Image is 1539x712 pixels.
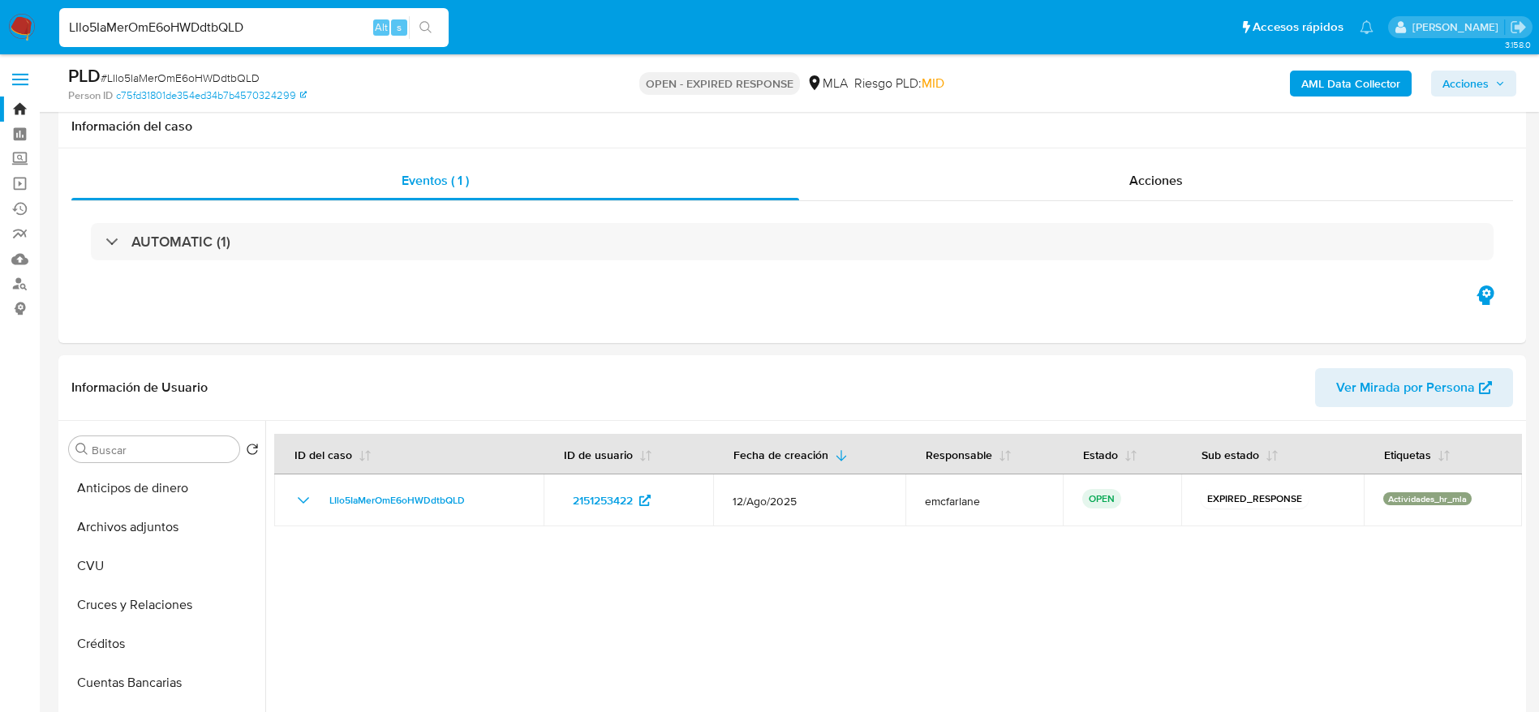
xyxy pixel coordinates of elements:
[62,624,265,663] button: Créditos
[75,443,88,456] button: Buscar
[71,118,1513,135] h1: Información del caso
[409,16,442,39] button: search-icon
[1336,368,1475,407] span: Ver Mirada por Persona
[1442,71,1489,97] span: Acciones
[62,585,265,624] button: Cruces y Relaciones
[397,19,402,35] span: s
[131,233,230,251] h3: AUTOMATIC (1)
[1253,19,1343,36] span: Accesos rápidos
[1412,19,1504,35] p: elaine.mcfarlane@mercadolibre.com
[639,72,800,95] p: OPEN - EXPIRED RESPONSE
[62,508,265,547] button: Archivos adjuntos
[92,443,233,457] input: Buscar
[1301,71,1400,97] b: AML Data Collector
[62,547,265,585] button: CVU
[375,19,388,35] span: Alt
[59,17,449,38] input: Buscar usuario o caso...
[91,223,1494,260] div: AUTOMATIC (1)
[68,62,101,88] b: PLD
[71,380,208,396] h1: Información de Usuario
[116,88,307,103] a: c75fd31801de354ed34b7b4570324299
[246,443,259,461] button: Volver al orden por defecto
[101,70,260,86] span: # LIlo5IaMerOmE6oHWDdtbQLD
[62,663,265,702] button: Cuentas Bancarias
[1315,368,1513,407] button: Ver Mirada por Persona
[1360,20,1373,34] a: Notificaciones
[1431,71,1516,97] button: Acciones
[1290,71,1412,97] button: AML Data Collector
[1129,171,1183,190] span: Acciones
[922,74,944,92] span: MID
[68,88,113,103] b: Person ID
[806,75,848,92] div: MLA
[854,75,944,92] span: Riesgo PLD:
[62,469,265,508] button: Anticipos de dinero
[1510,19,1527,36] a: Salir
[402,171,469,190] span: Eventos ( 1 )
